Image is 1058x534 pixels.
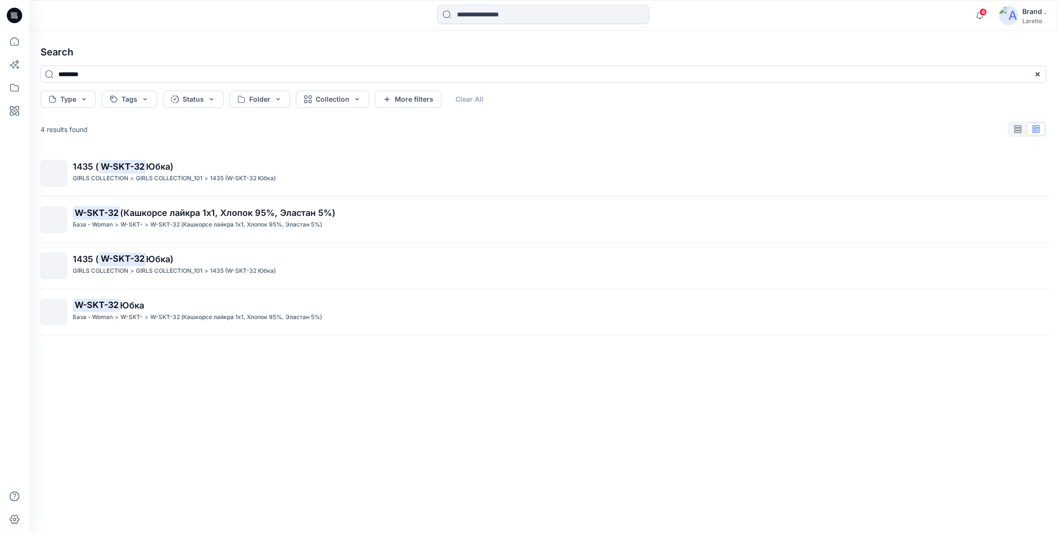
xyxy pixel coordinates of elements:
span: Юбка) [146,254,174,264]
button: Status [163,91,224,108]
h4: Search [33,39,1054,66]
p: База - Woman [73,312,113,322]
p: W-SKT-32 (Кашкорсе лайкра 1х1, Хлопок 95%, Эластан 5%) [150,312,322,322]
button: Tags [102,91,157,108]
p: > [115,312,119,322]
p: GIRLS COLLECTION [73,174,128,184]
button: More filters [375,91,442,108]
p: > [130,266,134,276]
p: GIRLS COLLECTION_101 [136,266,202,276]
p: > [115,220,119,230]
mark: W-SKT-32 [73,206,120,219]
div: Brand . [1022,6,1046,17]
mark: W-SKT-32 [99,160,146,173]
mark: W-SKT-32 [73,298,120,312]
p: > [145,312,148,322]
p: > [145,220,148,230]
p: GIRLS COLLECTION [73,266,128,276]
p: База - Woman [73,220,113,230]
span: 1435 ( [73,161,99,172]
p: > [204,174,208,184]
div: Laretto [1022,17,1046,25]
p: > [130,174,134,184]
span: (Кашкорсе лайкра 1х1, Хлопок 95%, Эластан 5%) [120,208,335,218]
p: GIRLS COLLECTION_101 [136,174,202,184]
a: 1435 (W-SKT-32Юбка)GIRLS COLLECTION>GIRLS COLLECTION_101>1435 (W-SKT-32 Юбка) [35,247,1052,285]
p: W-SKT- [121,312,143,322]
span: Юбка [120,300,144,310]
p: > [204,266,208,276]
mark: W-SKT-32 [99,252,146,266]
span: 1435 ( [73,254,99,264]
p: W-SKT-32 (Кашкорсе лайкра 1х1, Хлопок 95%, Эластан 5%) [150,220,322,230]
a: 1435 (W-SKT-32Юбка)GIRLS COLLECTION>GIRLS COLLECTION_101>1435 (W-SKT-32 Юбка) [35,154,1052,192]
p: 1435 (W-SKT-32 Юбка) [210,266,276,276]
p: 1435 (W-SKT-32 Юбка) [210,174,276,184]
button: Type [40,91,96,108]
button: Folder [229,91,290,108]
span: Юбка) [146,161,174,172]
span: 4 [979,8,987,16]
button: Collection [296,91,369,108]
p: W-SKT- [121,220,143,230]
p: 4 results found [40,124,88,134]
a: W-SKT-32(Кашкорсе лайкра 1х1, Хлопок 95%, Эластан 5%)База - Woman>W-SKT->W-SKT-32 (Кашкорсе лайкр... [35,200,1052,239]
a: W-SKT-32ЮбкаБаза - Woman>W-SKT->W-SKT-32 (Кашкорсе лайкра 1х1, Хлопок 95%, Эластан 5%) [35,293,1052,331]
img: avatar [999,6,1018,25]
